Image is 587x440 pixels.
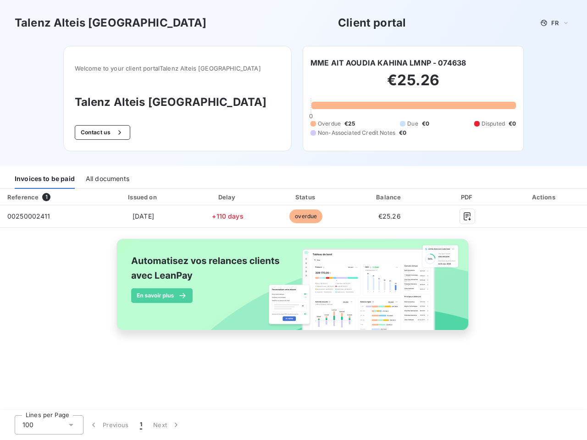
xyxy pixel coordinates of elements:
span: Welcome to your client portal Talenz Alteis [GEOGRAPHIC_DATA] [75,65,280,72]
span: 100 [22,420,33,429]
span: Non-Associated Credit Notes [318,129,395,137]
h2: €25.26 [310,71,516,99]
span: 0 [309,112,313,120]
span: €25.26 [378,212,401,220]
button: Previous [83,415,134,434]
h3: Talenz Alteis [GEOGRAPHIC_DATA] [15,15,207,31]
h3: Talenz Alteis [GEOGRAPHIC_DATA] [75,94,280,110]
div: PDF [435,192,500,202]
div: Actions [504,192,585,202]
span: Overdue [318,120,341,128]
div: Invoices to be paid [15,170,75,189]
h3: Client portal [338,15,406,31]
span: €0 [399,129,406,137]
img: banner [108,233,479,346]
div: Status [268,192,344,202]
button: 1 [134,415,148,434]
span: 1 [42,193,50,201]
span: overdue [289,209,322,223]
div: Balance [348,192,432,202]
h6: MME AIT AOUDIA KAHINA LMNP - 074638 [310,57,466,68]
div: Issued on [99,192,188,202]
button: Contact us [75,125,130,140]
button: Next [148,415,186,434]
span: 1 [140,420,142,429]
span: FR [551,19,559,27]
div: Delay [191,192,264,202]
span: [DATE] [133,212,154,220]
span: €0 [422,120,429,128]
div: Reference [7,193,39,201]
span: Due [407,120,418,128]
span: Disputed [482,120,505,128]
div: All documents [86,170,129,189]
span: €25 [344,120,355,128]
span: €0 [509,120,516,128]
span: +110 days [212,212,243,220]
span: 00250002411 [7,212,50,220]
